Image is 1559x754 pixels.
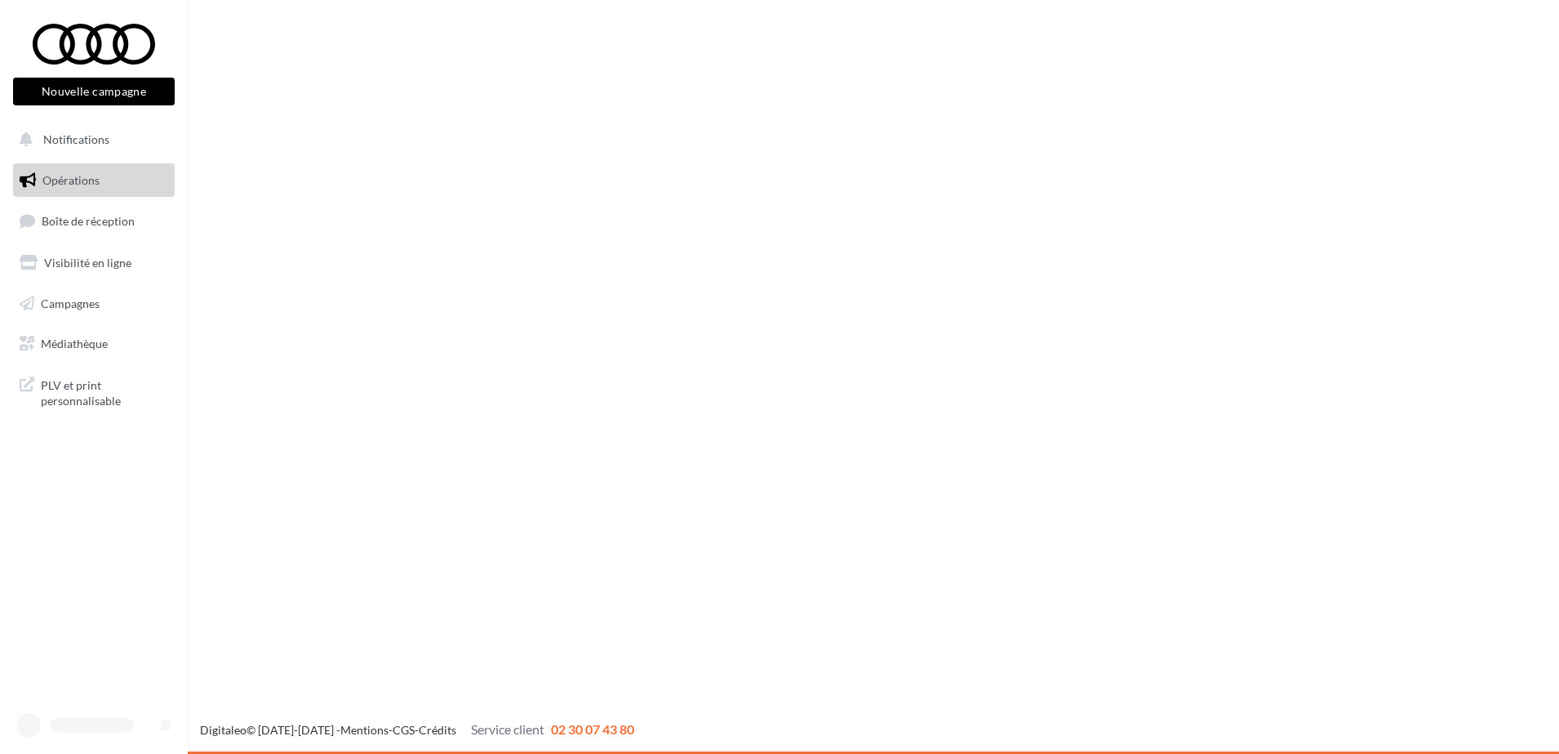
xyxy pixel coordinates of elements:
span: Opérations [42,173,100,187]
a: Mentions [340,723,389,737]
a: Campagnes [10,287,178,321]
span: PLV et print personnalisable [41,374,168,409]
a: Digitaleo [200,723,247,737]
span: © [DATE]-[DATE] - - - [200,723,634,737]
a: Visibilité en ligne [10,246,178,280]
button: Notifications [10,123,171,157]
a: Médiathèque [10,327,178,361]
a: Opérations [10,163,178,198]
span: Notifications [43,132,109,146]
a: Boîte de réception [10,203,178,239]
span: Campagnes [41,296,100,310]
button: Nouvelle campagne [13,78,175,105]
span: Médiathèque [41,337,108,350]
a: Crédits [419,723,456,737]
span: Visibilité en ligne [44,256,131,270]
a: CGS [393,723,415,737]
span: Service client [471,721,544,737]
span: Boîte de réception [42,214,135,228]
span: 02 30 07 43 80 [551,721,634,737]
a: PLV et print personnalisable [10,368,178,416]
